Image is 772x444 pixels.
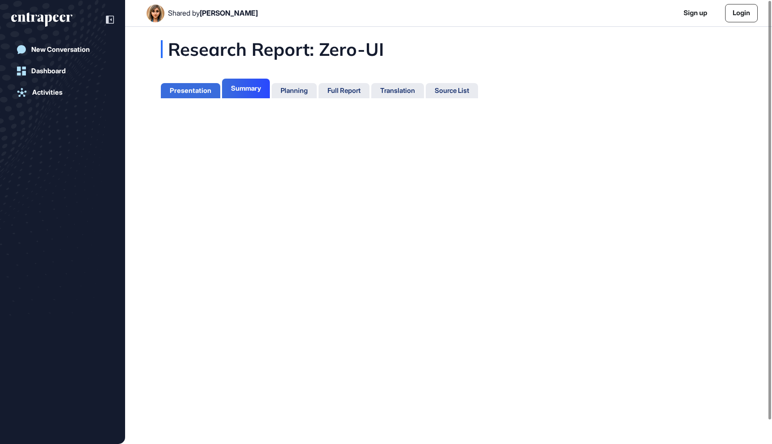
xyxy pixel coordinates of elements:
img: User Image [147,4,164,22]
div: entrapeer-logo [11,13,72,27]
div: Shared by [168,9,258,17]
div: Planning [281,87,308,95]
a: Login [725,4,758,22]
div: Research Report: Zero-UI [161,40,473,58]
div: Summary [231,84,261,92]
div: Presentation [170,87,211,95]
div: New Conversation [31,46,90,54]
div: Translation [380,87,415,95]
span: [PERSON_NAME] [200,8,258,17]
div: Activities [32,88,63,96]
a: Sign up [684,8,707,18]
div: Source List [435,87,469,95]
div: Dashboard [31,67,66,75]
div: Full Report [327,87,361,95]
